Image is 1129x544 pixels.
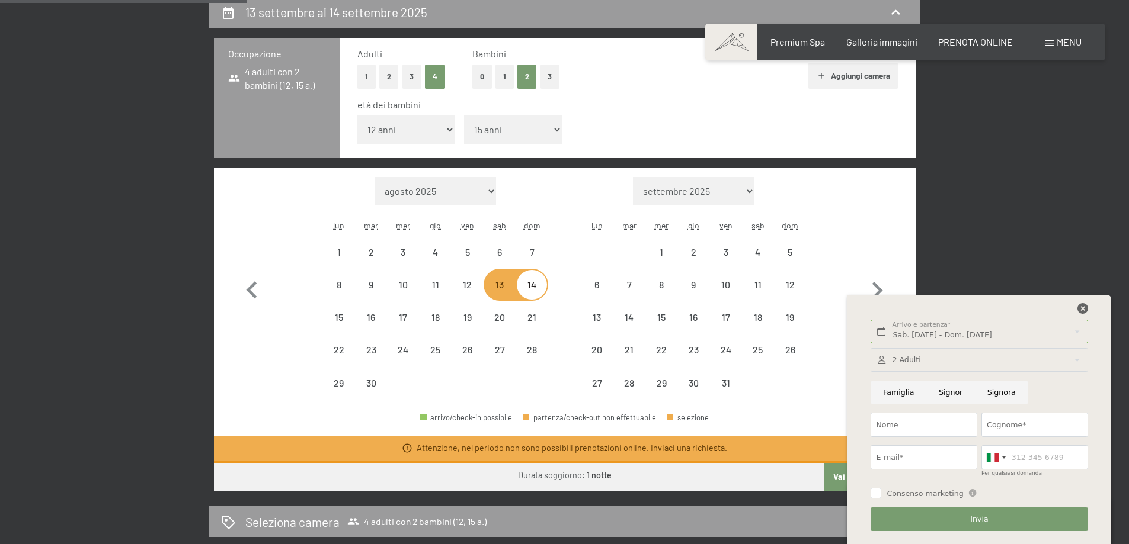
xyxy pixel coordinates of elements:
div: arrivo/check-in non effettuabile [677,301,709,333]
div: arrivo/check-in non effettuabile [709,334,741,366]
div: 25 [743,345,773,375]
abbr: lunedì [591,220,603,230]
h2: Seleziona camera [245,513,340,530]
div: 4 [743,247,773,277]
abbr: sabato [751,220,765,230]
div: arrivo/check-in non effettuabile [613,366,645,398]
div: Sun Sep 07 2025 [516,236,548,268]
div: arrivo/check-in non effettuabile [323,269,355,301]
div: 23 [679,345,708,375]
div: arrivo/check-in non effettuabile [355,366,387,398]
div: 15 [324,313,354,342]
div: Wed Sep 17 2025 [387,301,419,333]
abbr: mercoledì [396,220,410,230]
div: arrivo/check-in non effettuabile [516,236,548,268]
div: 17 [711,313,740,342]
div: 2 [679,247,708,277]
div: 28 [615,378,644,408]
div: 29 [324,378,354,408]
div: 5 [453,247,482,277]
div: 27 [485,345,514,375]
div: arrivo/check-in non effettuabile [484,301,516,333]
div: arrivo/check-in non effettuabile [645,301,677,333]
div: Sat Oct 18 2025 [742,301,774,333]
div: arrivo/check-in non effettuabile [742,269,774,301]
div: Mon Oct 20 2025 [581,334,613,366]
div: Wed Oct 01 2025 [645,236,677,268]
div: Wed Sep 03 2025 [387,236,419,268]
div: Wed Oct 15 2025 [645,301,677,333]
div: arrivo/check-in non effettuabile [323,366,355,398]
button: Vai a «Camera» [824,463,915,491]
div: arrivo/check-in non effettuabile [774,236,806,268]
div: Sun Sep 21 2025 [516,301,548,333]
div: 25 [421,345,450,375]
button: 0 [472,65,492,89]
div: arrivo/check-in non effettuabile [581,301,613,333]
div: arrivo/check-in non effettuabile [774,269,806,301]
abbr: martedì [364,220,378,230]
div: arrivo/check-in non effettuabile [742,301,774,333]
abbr: mercoledì [654,220,669,230]
div: 20 [582,345,612,375]
div: Fri Sep 05 2025 [452,236,484,268]
div: 26 [775,345,805,375]
div: 7 [615,280,644,310]
div: arrivo/check-in non effettuabile [709,366,741,398]
div: Mon Sep 01 2025 [323,236,355,268]
div: arrivo/check-in non effettuabile [420,269,452,301]
div: 16 [679,313,708,342]
div: Sat Sep 20 2025 [484,301,516,333]
div: Tue Oct 14 2025 [613,301,645,333]
a: PRENOTA ONLINE [938,36,1013,47]
div: arrivo/check-in non effettuabile [420,301,452,333]
div: 3 [388,247,418,277]
span: 4 adulti con 2 bambini (12, 15 a.) [228,65,326,92]
div: Sun Oct 19 2025 [774,301,806,333]
div: arrivo/check-in non effettuabile [420,334,452,366]
div: arrivo/check-in non effettuabile [774,301,806,333]
div: Mon Sep 29 2025 [323,366,355,398]
div: arrivo/check-in non effettuabile [645,366,677,398]
div: Fri Sep 19 2025 [452,301,484,333]
div: arrivo/check-in non effettuabile [355,301,387,333]
div: 11 [421,280,450,310]
div: arrivo/check-in non effettuabile [709,236,741,268]
div: Thu Oct 02 2025 [677,236,709,268]
button: Mese successivo [860,177,894,400]
div: arrivo/check-in possibile [420,414,512,421]
div: arrivo/check-in non effettuabile [645,269,677,301]
div: arrivo/check-in non effettuabile [323,334,355,366]
div: 9 [679,280,708,310]
div: 3 [711,247,740,277]
div: arrivo/check-in non effettuabile [581,366,613,398]
div: Fri Sep 12 2025 [452,269,484,301]
h2: 13 settembre al 14 settembre 2025 [245,5,427,20]
div: arrivo/check-in non effettuabile [516,301,548,333]
div: arrivo/check-in non effettuabile [323,301,355,333]
div: Thu Sep 04 2025 [420,236,452,268]
abbr: giovedì [430,220,441,230]
span: Bambini [472,48,506,59]
div: Fri Sep 26 2025 [452,334,484,366]
div: 10 [711,280,740,310]
span: Consenso marketing [887,488,963,499]
div: arrivo/check-in non effettuabile [355,236,387,268]
div: 6 [485,247,514,277]
input: 312 345 6789 [981,445,1088,469]
div: Tue Oct 21 2025 [613,334,645,366]
div: 13 [582,313,612,342]
div: arrivo/check-in non effettuabile [452,269,484,301]
div: Attenzione, nel periodo non sono possibili prenotazioni online. . [417,442,727,454]
div: 12 [775,280,805,310]
div: Mon Sep 15 2025 [323,301,355,333]
div: arrivo/check-in non effettuabile [387,269,419,301]
div: Tue Oct 28 2025 [613,366,645,398]
a: Premium Spa [770,36,825,47]
button: Invia [871,507,1088,532]
button: 1 [495,65,514,89]
div: 29 [647,378,676,408]
div: Fri Oct 03 2025 [709,236,741,268]
div: Thu Oct 16 2025 [677,301,709,333]
div: 12 [453,280,482,310]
